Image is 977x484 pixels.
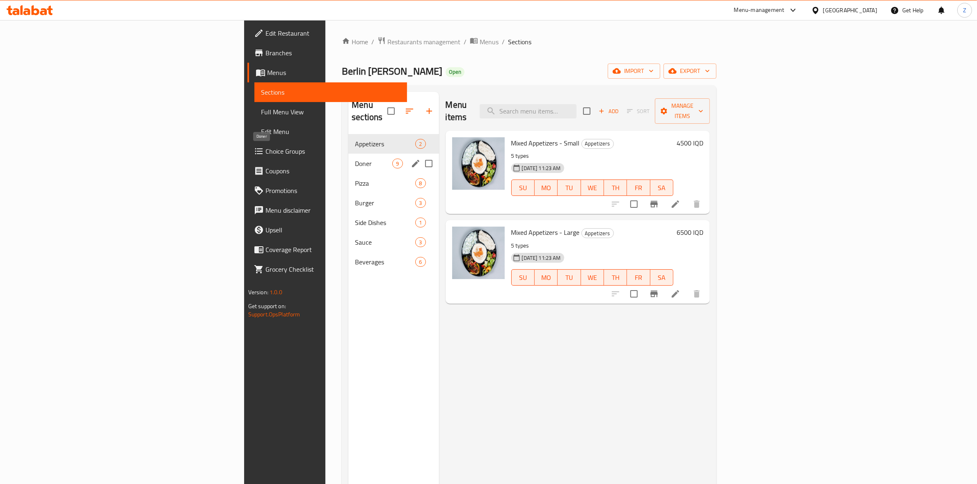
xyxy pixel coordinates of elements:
[247,181,407,200] a: Promotions
[677,227,703,238] h6: 6500 IQD
[348,213,439,232] div: Side Dishes1
[355,159,392,168] span: Doner
[355,218,415,227] span: Side Dishes
[581,228,614,238] div: Appetizers
[247,63,407,82] a: Menus
[416,180,425,187] span: 8
[661,101,703,121] span: Manage items
[644,284,664,304] button: Branch-specific-item
[247,23,407,43] a: Edit Restaurant
[446,67,464,77] div: Open
[265,225,401,235] span: Upsell
[265,166,401,176] span: Coupons
[584,182,601,194] span: WE
[655,98,710,124] button: Manage items
[348,232,439,252] div: Sauce3
[248,287,268,298] span: Version:
[607,272,624,284] span: TH
[400,101,419,121] span: Sort sections
[558,269,581,286] button: TU
[508,37,531,47] span: Sections
[265,48,401,58] span: Branches
[247,240,407,259] a: Coverage Report
[584,272,601,284] span: WE
[254,102,407,122] a: Full Menu View
[265,146,401,156] span: Choice Groups
[480,104,577,118] input: search
[416,199,425,207] span: 3
[348,134,439,154] div: Appetizers2
[630,182,647,194] span: FR
[581,269,604,286] button: WE
[597,107,620,116] span: Add
[622,105,655,118] span: Select section first
[650,180,673,196] button: SA
[582,139,613,148] span: Appetizers
[630,272,647,284] span: FR
[247,220,407,240] a: Upsell
[561,182,577,194] span: TU
[270,287,282,298] span: 1.0.0
[267,68,401,77] span: Menus
[734,5,785,15] div: Menu-management
[581,180,604,196] button: WE
[265,186,401,195] span: Promotions
[677,137,703,149] h6: 4500 IQD
[248,309,300,320] a: Support.OpsPlatform
[410,157,422,170] button: edit
[687,284,707,304] button: delete
[452,227,505,279] img: Mixed Appetizers - Large
[578,102,595,120] span: Select section
[627,180,650,196] button: FR
[687,194,707,214] button: delete
[614,66,654,76] span: import
[415,139,426,149] div: items
[265,245,401,254] span: Coverage Report
[265,205,401,215] span: Menu disclaimer
[247,141,407,161] a: Choice Groups
[625,285,643,302] span: Select to update
[254,82,407,102] a: Sections
[415,218,426,227] div: items
[348,193,439,213] div: Burger3
[664,64,716,79] button: export
[348,154,439,173] div: Doner9edit
[608,64,660,79] button: import
[247,43,407,63] a: Branches
[464,37,467,47] li: /
[607,182,624,194] span: TH
[519,164,564,172] span: [DATE] 11:23 AM
[355,198,415,208] span: Burger
[392,159,403,168] div: items
[248,301,286,311] span: Get support on:
[355,237,415,247] span: Sauce
[247,259,407,279] a: Grocery Checklist
[419,101,439,121] button: Add section
[254,122,407,141] a: Edit Menu
[416,219,425,227] span: 1
[561,272,577,284] span: TU
[538,272,554,284] span: MO
[595,105,622,118] span: Add item
[261,87,401,97] span: Sections
[355,257,415,267] span: Beverages
[670,289,680,299] a: Edit menu item
[446,99,470,123] h2: Menu items
[415,178,426,188] div: items
[480,37,499,47] span: Menus
[823,6,877,15] div: [GEOGRAPHIC_DATA]
[625,195,643,213] span: Select to update
[342,36,716,47] nav: breadcrumb
[511,241,674,251] p: 5 types
[265,28,401,38] span: Edit Restaurant
[378,36,460,47] a: Restaurants management
[393,160,402,168] span: 9
[265,264,401,274] span: Grocery Checklist
[355,178,415,188] span: Pizza
[511,151,674,161] p: 5 types
[604,269,627,286] button: TH
[470,36,499,47] a: Menus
